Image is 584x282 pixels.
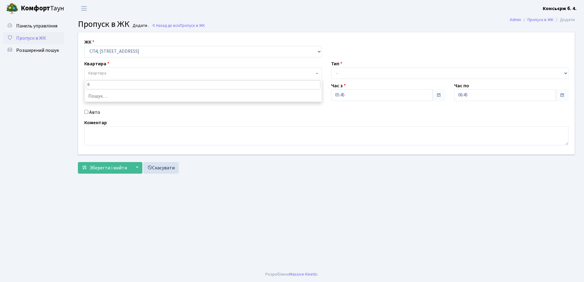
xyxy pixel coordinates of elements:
a: Admin [510,16,521,23]
a: Панель управління [3,20,64,32]
li: Пошук… [85,91,322,102]
label: Коментар [84,119,107,126]
span: Пропуск в ЖК [180,23,205,28]
a: Консьєрж б. 4. [543,5,577,12]
span: Квартира [88,70,106,76]
a: Пропуск в ЖК [3,32,64,44]
span: Пропуск в ЖК [16,35,46,42]
span: Пропуск в ЖК [78,18,130,30]
span: Зберегти і вийти [89,164,127,171]
label: Час з [331,82,346,89]
small: Додати . [131,23,149,28]
label: Тип [331,60,342,67]
label: Час по [454,82,469,89]
label: Квартира [84,60,109,67]
a: Massive Kinetic [289,271,318,277]
span: Панель управління [16,23,57,29]
button: Зберегти і вийти [78,162,131,174]
label: Авто [89,109,100,116]
a: Назад до всіхПропуск в ЖК [152,23,205,28]
a: Розширений пошук [3,44,64,56]
li: Додати [553,16,575,23]
div: Розроблено . [265,271,319,278]
label: ЖК [84,38,94,46]
span: Таун [21,3,64,14]
a: Пропуск в ЖК [527,16,553,23]
a: Скасувати [143,162,179,174]
span: Розширений пошук [16,47,59,54]
button: Переключити навігацію [76,3,92,13]
b: Комфорт [21,3,50,13]
nav: breadcrumb [501,13,584,26]
img: logo.png [6,2,18,15]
